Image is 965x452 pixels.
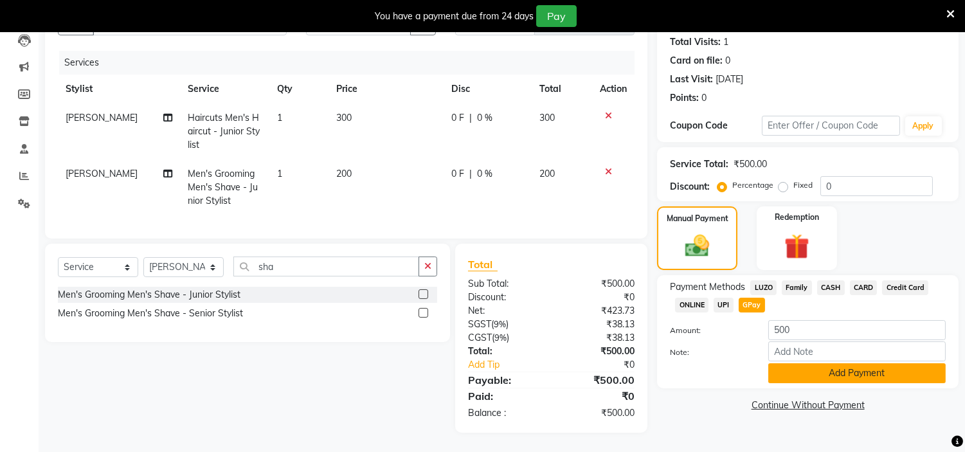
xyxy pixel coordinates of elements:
[768,341,946,361] input: Add Note
[540,168,555,179] span: 200
[567,358,645,372] div: ₹0
[670,91,699,105] div: Points:
[725,54,730,68] div: 0
[777,231,817,262] img: _gift.svg
[468,258,498,271] span: Total
[532,75,593,104] th: Total
[552,291,645,304] div: ₹0
[660,325,759,336] label: Amount:
[66,168,138,179] span: [PERSON_NAME]
[444,75,532,104] th: Disc
[670,54,723,68] div: Card on file:
[477,111,492,125] span: 0 %
[458,304,552,318] div: Net:
[540,112,555,123] span: 300
[670,180,710,194] div: Discount:
[494,332,507,343] span: 9%
[458,331,552,345] div: ( )
[458,358,567,372] a: Add Tip
[670,35,721,49] div: Total Visits:
[723,35,728,49] div: 1
[552,304,645,318] div: ₹423.73
[552,345,645,358] div: ₹500.00
[494,319,506,329] span: 9%
[458,345,552,358] div: Total:
[58,288,240,302] div: Men's Grooming Men's Shave - Junior Stylist
[552,277,645,291] div: ₹500.00
[181,75,270,104] th: Service
[458,291,552,304] div: Discount:
[732,179,773,191] label: Percentage
[678,232,716,260] img: _cash.svg
[714,298,734,312] span: UPI
[739,298,765,312] span: GPay
[592,75,635,104] th: Action
[670,73,713,86] div: Last Visit:
[188,112,260,150] span: Haircuts Men's Haircut - Junior Stylist
[336,168,352,179] span: 200
[552,388,645,404] div: ₹0
[768,320,946,340] input: Amount
[552,331,645,345] div: ₹38.13
[329,75,444,104] th: Price
[552,318,645,331] div: ₹38.13
[458,372,552,388] div: Payable:
[59,51,644,75] div: Services
[882,280,928,295] span: Credit Card
[66,112,138,123] span: [PERSON_NAME]
[850,280,878,295] span: CARD
[667,213,728,224] label: Manual Payment
[269,75,329,104] th: Qty
[277,168,282,179] span: 1
[469,111,472,125] span: |
[675,298,708,312] span: ONLINE
[670,280,745,294] span: Payment Methods
[552,372,645,388] div: ₹500.00
[469,167,472,181] span: |
[552,406,645,420] div: ₹500.00
[458,318,552,331] div: ( )
[782,280,812,295] span: Family
[468,332,492,343] span: CGST
[458,388,552,404] div: Paid:
[670,158,728,171] div: Service Total:
[375,10,534,23] div: You have a payment due from 24 days
[817,280,845,295] span: CASH
[701,91,707,105] div: 0
[716,73,743,86] div: [DATE]
[793,179,813,191] label: Fixed
[762,116,899,136] input: Enter Offer / Coupon Code
[660,347,759,358] label: Note:
[277,112,282,123] span: 1
[58,75,181,104] th: Stylist
[233,257,419,276] input: Search or Scan
[536,5,577,27] button: Pay
[451,111,464,125] span: 0 F
[458,277,552,291] div: Sub Total:
[768,363,946,383] button: Add Payment
[451,167,464,181] span: 0 F
[670,119,762,132] div: Coupon Code
[734,158,767,171] div: ₹500.00
[336,112,352,123] span: 300
[58,307,243,320] div: Men's Grooming Men's Shave - Senior Stylist
[750,280,777,295] span: LUZO
[775,212,819,223] label: Redemption
[905,116,942,136] button: Apply
[477,167,492,181] span: 0 %
[660,399,956,412] a: Continue Without Payment
[458,406,552,420] div: Balance :
[468,318,491,330] span: SGST
[188,168,258,206] span: Men's Grooming Men's Shave - Junior Stylist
